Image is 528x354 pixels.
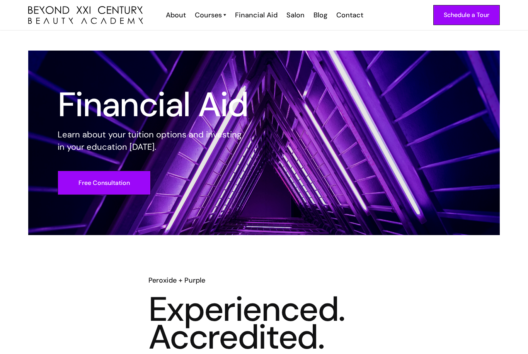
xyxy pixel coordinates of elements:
[444,10,489,20] div: Schedule a Tour
[195,10,226,20] a: Courses
[148,295,380,351] h3: Experienced. Accredited.
[331,10,367,20] a: Contact
[235,10,278,20] div: Financial Aid
[308,10,331,20] a: Blog
[336,10,363,20] div: Contact
[161,10,190,20] a: About
[433,5,500,25] a: Schedule a Tour
[58,91,249,119] h1: Financial Aid
[281,10,308,20] a: Salon
[28,6,143,24] img: beyond 21st century beauty academy logo
[148,275,380,285] h6: Peroxide + Purple
[230,10,281,20] a: Financial Aid
[286,10,305,20] div: Salon
[313,10,327,20] div: Blog
[28,6,143,24] a: home
[195,10,222,20] div: Courses
[58,171,151,195] a: Free Consultation
[58,129,249,153] p: Learn about your tuition options and investing in your education [DATE].
[166,10,186,20] div: About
